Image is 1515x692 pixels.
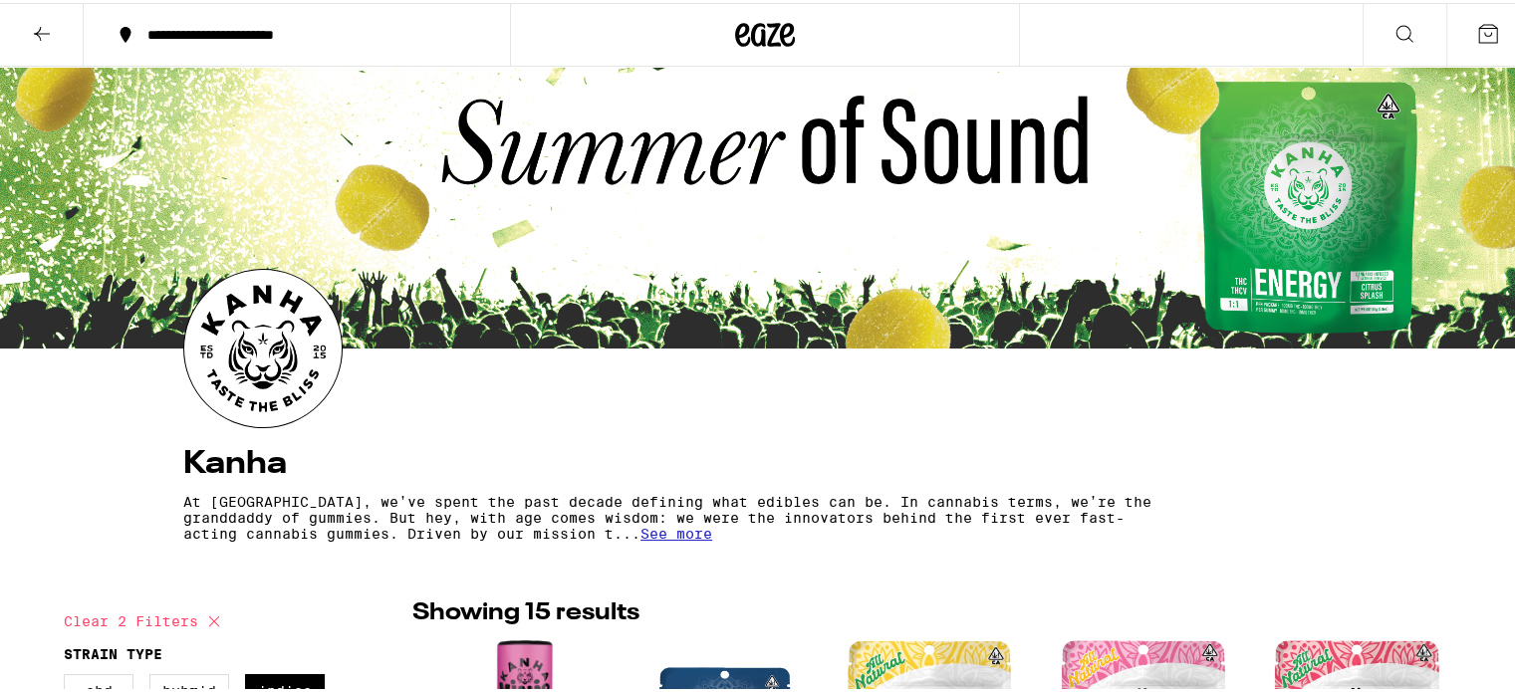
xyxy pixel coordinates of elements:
[183,491,1171,539] p: At [GEOGRAPHIC_DATA], we’ve spent the past decade defining what edibles can be. In cannabis terms...
[64,593,226,643] button: Clear 2 filters
[184,267,342,424] img: Kanha logo
[640,523,712,539] span: See more
[412,593,639,627] p: Showing 15 results
[64,643,162,659] legend: Strain Type
[183,445,1347,477] h4: Kanha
